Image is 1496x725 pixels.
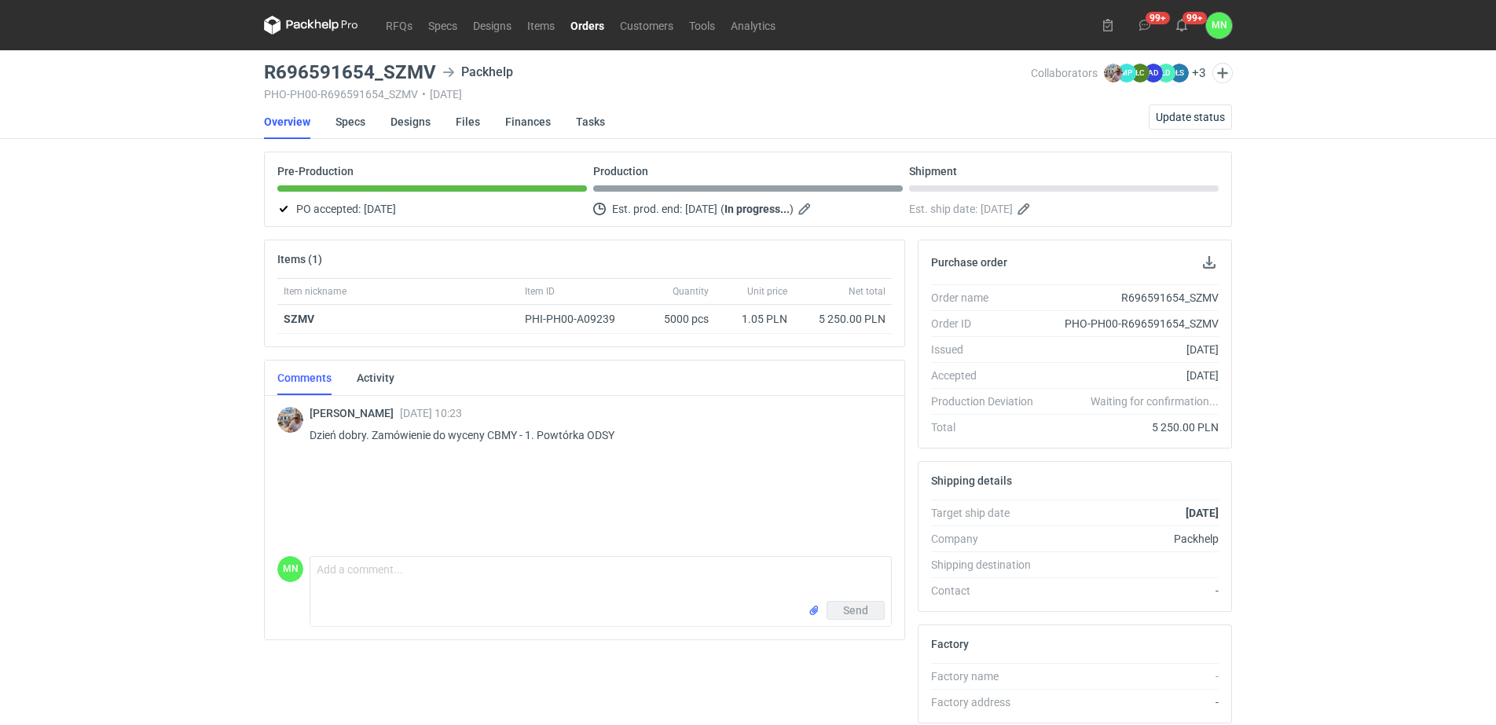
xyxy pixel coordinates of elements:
img: Michał Palasek [277,407,303,433]
strong: SZMV [284,313,314,325]
img: Michał Palasek [1104,64,1123,82]
button: +3 [1192,66,1206,80]
button: MN [1206,13,1232,38]
span: Quantity [673,285,709,298]
div: [DATE] [1046,342,1219,357]
span: Collaborators [1031,67,1098,79]
div: 5 250.00 PLN [1046,419,1219,435]
div: 5 250.00 PLN [800,311,885,327]
button: Send [827,601,885,620]
div: Packhelp [1046,531,1219,547]
div: Issued [931,342,1046,357]
span: Item nickname [284,285,346,298]
a: Tools [681,16,723,35]
a: Finances [505,104,551,139]
div: Est. ship date: [909,200,1219,218]
div: Total [931,419,1046,435]
a: Comments [277,361,332,395]
h2: Purchase order [931,256,1007,269]
button: Update status [1149,104,1232,130]
figcaption: ŁS [1170,64,1189,82]
figcaption: MN [277,556,303,582]
figcaption: ŁC [1131,64,1149,82]
div: Factory name [931,668,1046,684]
a: Orders [563,16,612,35]
div: R696591654_SZMV [1046,290,1219,306]
div: 1.05 PLN [721,311,787,327]
button: Download PO [1200,253,1219,272]
div: Target ship date [931,505,1046,521]
div: Company [931,531,1046,547]
em: ( [720,203,724,215]
div: Est. prod. end: [593,200,903,218]
figcaption: MP [1117,64,1136,82]
p: Production [593,165,648,178]
div: Małgorzata Nowotna [277,556,303,582]
a: Items [519,16,563,35]
div: Factory address [931,694,1046,710]
div: - [1046,668,1219,684]
button: 99+ [1169,13,1194,38]
div: 5000 pcs [636,305,715,334]
strong: In progress... [724,203,790,215]
div: Packhelp [442,63,513,82]
button: Edit estimated shipping date [1016,200,1035,218]
em: Waiting for confirmation... [1091,394,1219,409]
a: Overview [264,104,310,139]
a: Files [456,104,480,139]
a: Specs [335,104,365,139]
span: [DATE] [685,200,717,218]
button: Edit collaborators [1212,63,1233,83]
a: Analytics [723,16,783,35]
h2: Items (1) [277,253,322,265]
div: Contact [931,583,1046,599]
a: RFQs [378,16,420,35]
span: Unit price [747,285,787,298]
div: Accepted [931,368,1046,383]
div: Order ID [931,316,1046,331]
span: • [422,88,426,101]
span: Item ID [525,285,555,298]
h3: R696591654_SZMV [264,63,436,82]
div: PO accepted: [277,200,587,218]
div: - [1046,694,1219,710]
div: PHI-PH00-A09239 [525,311,630,327]
span: [DATE] [981,200,1013,218]
a: Designs [465,16,519,35]
div: PHO-PH00-R696591654_SZMV [DATE] [264,88,1031,101]
button: Edit estimated production end date [797,200,816,218]
span: Update status [1156,112,1225,123]
svg: Packhelp Pro [264,16,358,35]
figcaption: AD [1144,64,1163,82]
figcaption: ŁD [1157,64,1175,82]
strong: [DATE] [1186,507,1219,519]
span: [DATE] [364,200,396,218]
a: Customers [612,16,681,35]
div: Małgorzata Nowotna [1206,13,1232,38]
span: [DATE] 10:23 [400,407,462,419]
em: ) [790,203,794,215]
p: Pre-Production [277,165,354,178]
a: Designs [390,104,431,139]
p: Dzień dobry. Zamówienie do wyceny CBMY - 1. Powtórka ODSY [310,426,879,445]
button: 99+ [1132,13,1157,38]
a: Specs [420,16,465,35]
div: Shipping destination [931,557,1046,573]
div: Production Deviation [931,394,1046,409]
a: Tasks [576,104,605,139]
a: Activity [357,361,394,395]
h2: Shipping details [931,474,1012,487]
div: Order name [931,290,1046,306]
span: Send [843,605,868,616]
div: - [1046,583,1219,599]
span: [PERSON_NAME] [310,407,400,419]
h2: Factory [931,638,969,650]
div: PHO-PH00-R696591654_SZMV [1046,316,1219,331]
span: Net total [849,285,885,298]
div: [DATE] [1046,368,1219,383]
p: Shipment [909,165,957,178]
